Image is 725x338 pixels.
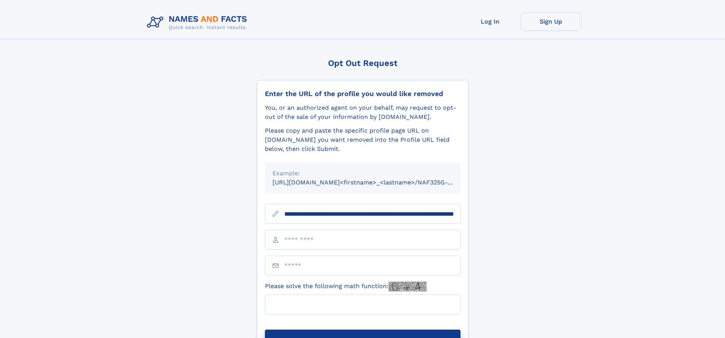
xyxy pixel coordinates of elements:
[265,103,460,122] div: You, or an authorized agent on your behalf, may request to opt-out of the sale of your informatio...
[272,179,475,186] small: [URL][DOMAIN_NAME]<firstname>_<lastname>/NAF325G-xxxxxxxx
[257,58,468,68] div: Opt Out Request
[265,126,460,154] div: Please copy and paste the specific profile page URL on [DOMAIN_NAME] you want removed into the Pr...
[265,90,460,98] div: Enter the URL of the profile you would like removed
[272,169,453,178] div: Example:
[144,12,253,33] img: Logo Names and Facts
[521,12,582,31] a: Sign Up
[460,12,521,31] a: Log In
[265,282,427,292] label: Please solve the following math function:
